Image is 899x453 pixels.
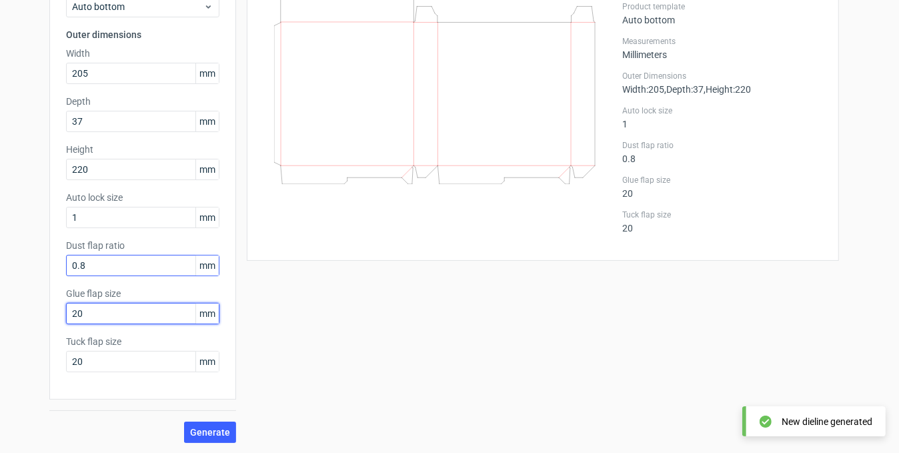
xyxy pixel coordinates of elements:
div: Auto bottom [622,1,822,25]
div: Millimeters [622,36,822,60]
div: 0.8 [622,140,822,164]
span: Generate [190,428,230,437]
label: Glue flap size [66,287,219,300]
label: Product template [622,1,822,12]
button: Generate [184,422,236,443]
span: mm [195,111,219,131]
label: Outer Dimensions [622,71,822,81]
span: mm [195,352,219,372]
div: 1 [622,105,822,129]
span: , Depth : 37 [664,84,704,95]
span: mm [195,63,219,83]
label: Auto lock size [622,105,822,116]
label: Auto lock size [66,191,219,204]
label: Dust flap ratio [622,140,822,151]
label: Measurements [622,36,822,47]
label: Tuck flap size [66,335,219,348]
span: mm [195,304,219,324]
span: Width : 205 [622,84,664,95]
label: Width [66,47,219,60]
span: mm [195,256,219,276]
div: 20 [622,175,822,199]
label: Glue flap size [622,175,822,185]
span: mm [195,207,219,228]
label: Depth [66,95,219,108]
label: Dust flap ratio [66,239,219,252]
label: Tuck flap size [622,209,822,220]
span: mm [195,159,219,179]
h3: Outer dimensions [66,28,219,41]
div: New dieline generated [782,415,872,428]
div: 20 [622,209,822,234]
label: Height [66,143,219,156]
span: , Height : 220 [704,84,751,95]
